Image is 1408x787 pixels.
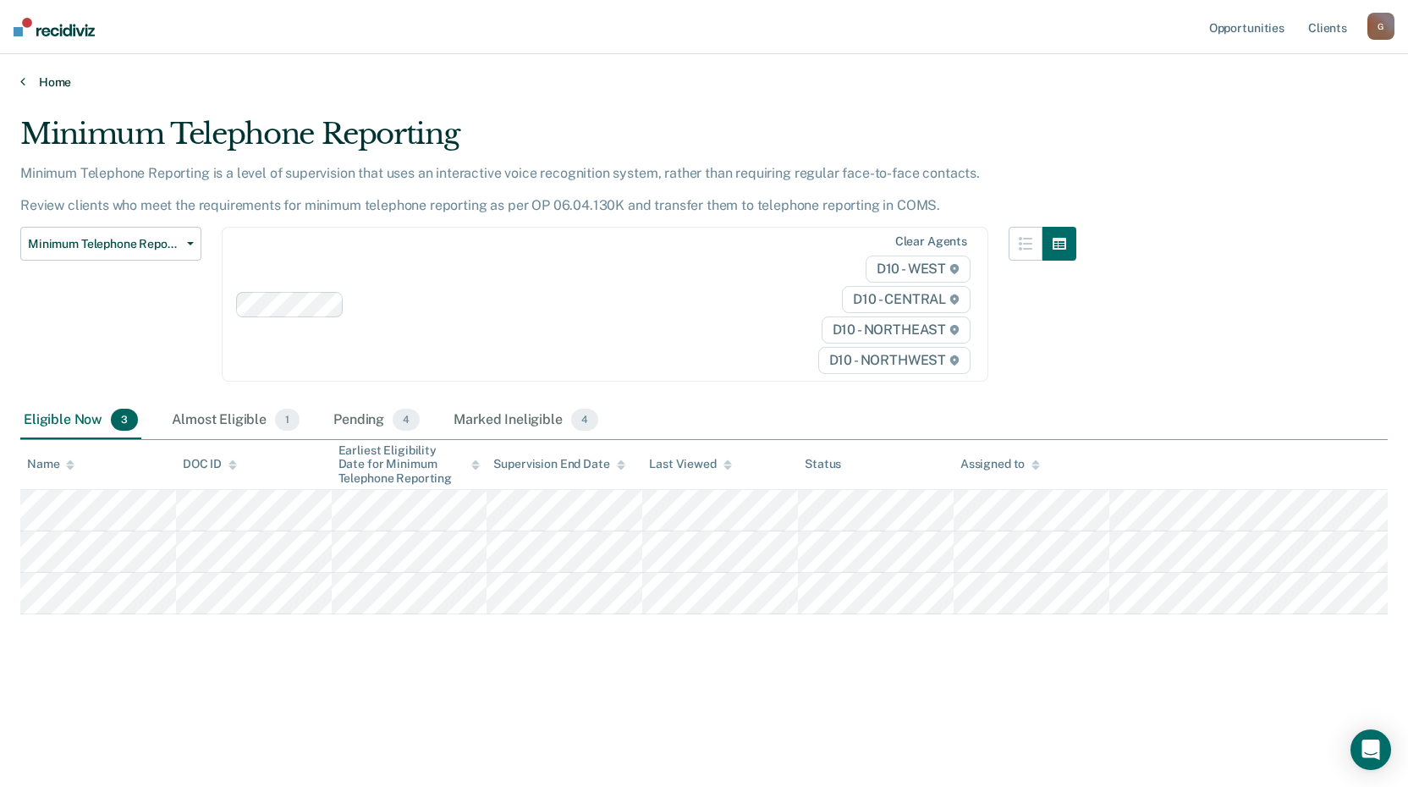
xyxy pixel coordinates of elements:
span: D10 - NORTHWEST [818,347,971,374]
div: Minimum Telephone Reporting [20,117,1076,165]
div: Pending4 [330,402,423,439]
div: Almost Eligible1 [168,402,303,439]
div: DOC ID [183,457,237,471]
div: Supervision End Date [493,457,624,471]
button: Minimum Telephone Reporting [20,227,201,261]
div: Eligible Now3 [20,402,141,439]
div: Earliest Eligibility Date for Minimum Telephone Reporting [338,443,481,486]
div: Assigned to [960,457,1040,471]
div: Name [27,457,74,471]
a: Home [20,74,1388,90]
span: D10 - CENTRAL [842,286,971,313]
span: D10 - NORTHEAST [822,316,971,344]
span: 4 [393,409,420,431]
div: Clear agents [895,234,967,249]
span: Minimum Telephone Reporting [28,237,180,251]
div: Last Viewed [649,457,731,471]
span: 1 [275,409,300,431]
p: Minimum Telephone Reporting is a level of supervision that uses an interactive voice recognition ... [20,165,980,213]
div: Status [805,457,841,471]
img: Recidiviz [14,18,95,36]
span: 3 [111,409,138,431]
button: G [1367,13,1394,40]
span: 4 [571,409,598,431]
span: D10 - WEST [866,256,971,283]
div: Marked Ineligible4 [450,402,602,439]
div: Open Intercom Messenger [1350,729,1391,770]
